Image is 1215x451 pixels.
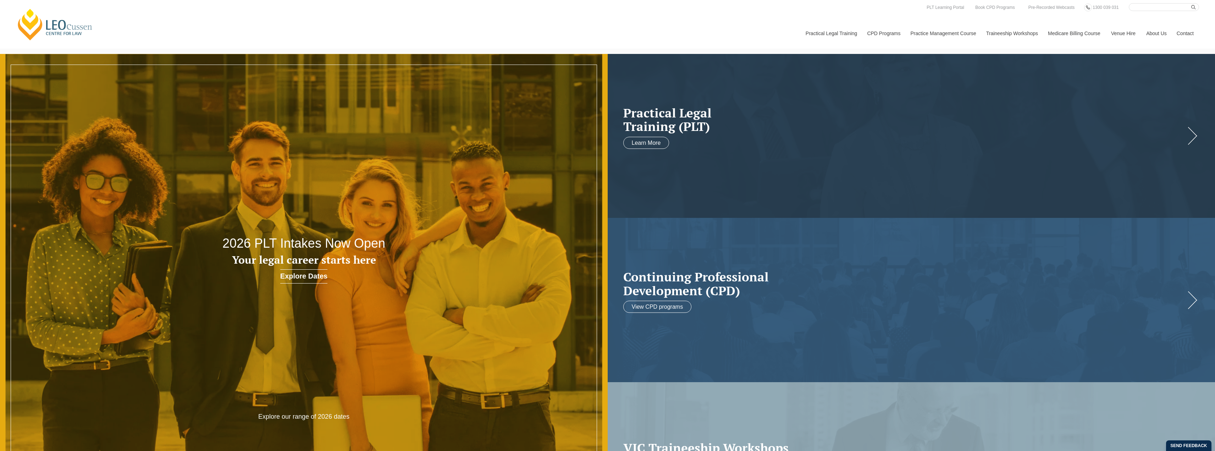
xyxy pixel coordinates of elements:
h3: Your legal career starts here [122,254,486,266]
a: 1300 039 031 [1091,4,1120,11]
a: PLT Learning Portal [925,4,966,11]
h2: Practical Legal Training (PLT) [623,106,1186,133]
a: Practical Legal Training [800,18,862,49]
a: Contact [1171,18,1199,49]
h2: Continuing Professional Development (CPD) [623,270,1186,297]
span: 1300 039 031 [1093,5,1119,10]
a: Continuing ProfessionalDevelopment (CPD) [623,270,1186,297]
a: Practice Management Course [905,18,981,49]
a: Book CPD Programs [973,4,1016,11]
h2: 2026 PLT Intakes Now Open [122,236,486,251]
a: Learn More [623,137,669,149]
a: CPD Programs [862,18,905,49]
a: Medicare Billing Course [1043,18,1106,49]
a: Explore Dates [280,269,327,284]
a: Traineeship Workshops [981,18,1043,49]
a: Practical LegalTraining (PLT) [623,106,1186,133]
a: View CPD programs [623,301,692,313]
a: Venue Hire [1106,18,1141,49]
a: [PERSON_NAME] Centre for Law [16,8,94,41]
a: Pre-Recorded Webcasts [1027,4,1077,11]
p: Explore our range of 2026 dates [182,413,425,421]
a: About Us [1141,18,1171,49]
